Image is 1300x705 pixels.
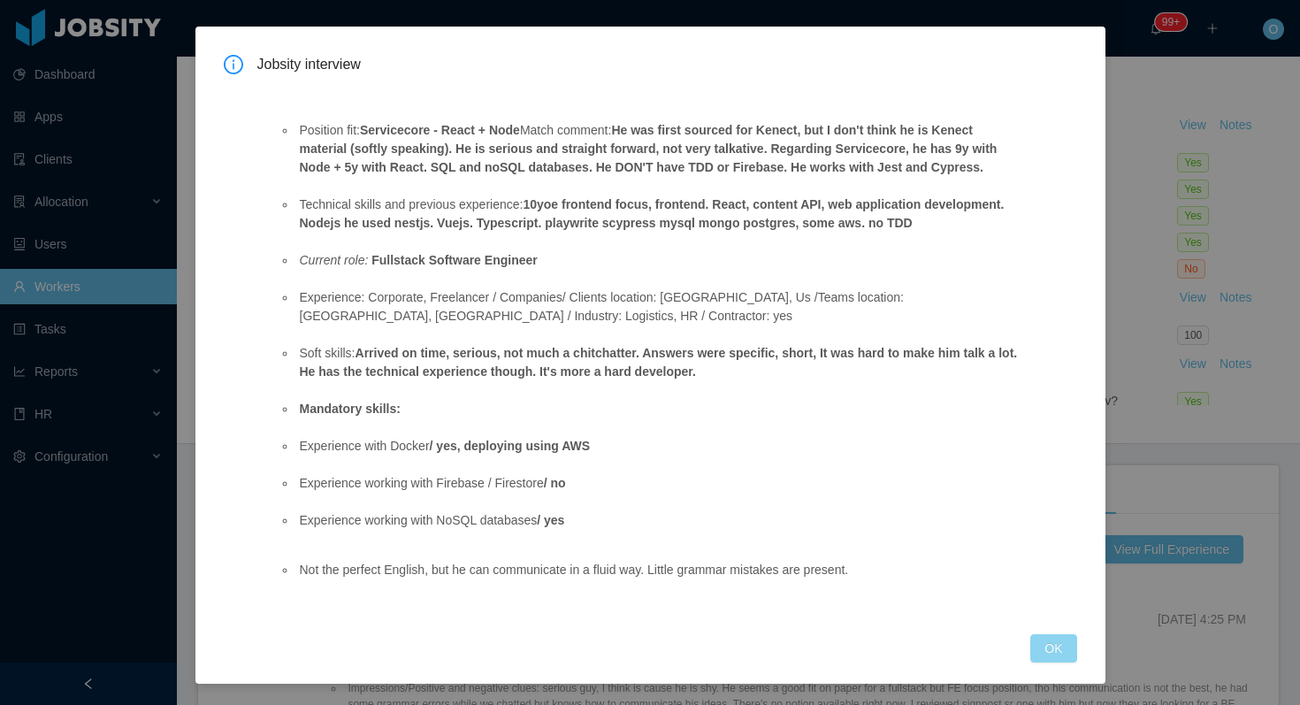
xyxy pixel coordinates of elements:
[257,55,1077,74] span: Jobsity interview
[537,513,564,527] strong: / yes
[296,474,1021,493] li: Experience working with Firebase / Firestore
[300,346,1018,379] strong: Arrived on time, serious, not much a chitchatter. Answers were specific, short, It was hard to ma...
[296,561,1021,579] li: Not the perfect English, but he can communicate in a fluid way. Little grammar mistakes are present.
[224,55,243,74] i: icon: info-circle
[296,511,1021,530] li: Experience working with NoSQL databases
[1030,634,1076,663] button: OK
[300,253,369,267] em: Current role:
[300,123,998,174] strong: He was first sourced for Kenect, but I don't think he is Kenect material (softly speaking). He is...
[296,437,1021,456] li: Experience with Docker
[300,402,401,416] strong: Mandatory skills:
[544,476,566,490] strong: / no
[296,195,1021,233] li: Technical skills and previous experience:
[296,344,1021,381] li: Soft skills:
[430,439,591,453] strong: / yes, deploying using AWS
[296,121,1021,177] li: Position fit: Match comment:
[296,288,1021,326] li: Experience: Corporate, Freelancer / Companies/ Clients location: [GEOGRAPHIC_DATA], Us /Teams loc...
[371,253,538,267] strong: Fullstack Software Engineer
[300,197,1005,230] strong: 10yoe frontend focus, frontend. React, content API, web application development. Nodejs he used n...
[360,123,520,137] strong: Servicecore - React + Node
